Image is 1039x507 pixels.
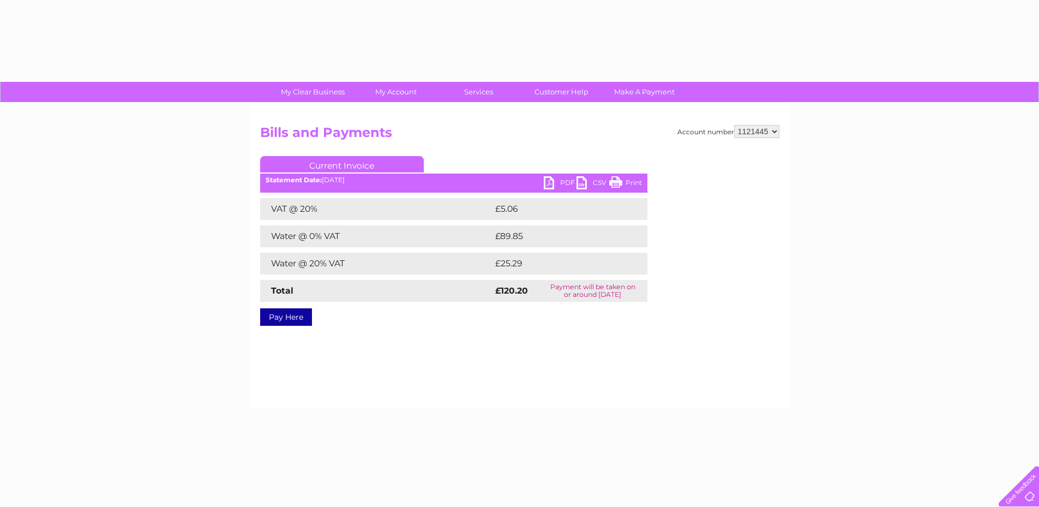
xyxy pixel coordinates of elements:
a: Customer Help [517,82,606,102]
a: Print [609,176,642,192]
td: £89.85 [493,225,626,247]
a: CSV [576,176,609,192]
div: [DATE] [260,176,647,184]
a: Current Invoice [260,156,424,172]
td: Water @ 20% VAT [260,253,493,275]
td: £25.29 [493,253,625,275]
td: £5.06 [493,198,622,220]
a: Pay Here [260,308,312,326]
td: Payment will be taken on or around [DATE] [538,280,647,302]
a: PDF [544,176,576,192]
div: Account number [677,125,779,138]
strong: £120.20 [495,285,528,296]
b: Statement Date: [266,176,322,184]
h2: Bills and Payments [260,125,779,146]
a: My Account [351,82,441,102]
td: VAT @ 20% [260,198,493,220]
a: My Clear Business [268,82,358,102]
td: Water @ 0% VAT [260,225,493,247]
a: Make A Payment [599,82,689,102]
strong: Total [271,285,293,296]
a: Services [434,82,524,102]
